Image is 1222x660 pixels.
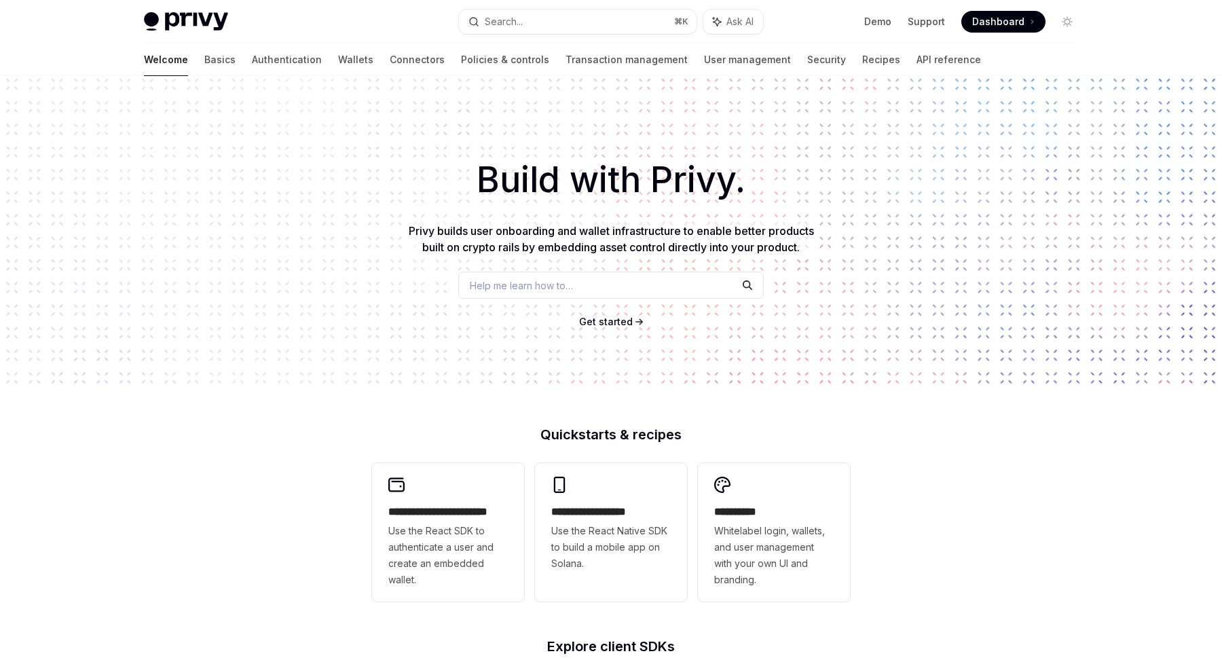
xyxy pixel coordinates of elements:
a: Welcome [144,43,188,76]
h2: Explore client SDKs [372,640,850,653]
img: light logo [144,12,228,31]
span: Help me learn how to… [470,278,573,293]
div: Search... [485,14,523,30]
button: Search...⌘K [459,10,697,34]
a: Authentication [252,43,322,76]
a: Wallets [338,43,373,76]
a: Dashboard [961,11,1045,33]
button: Toggle dark mode [1056,11,1078,33]
a: **** **** **** ***Use the React Native SDK to build a mobile app on Solana. [535,463,687,602]
button: Ask AI [703,10,763,34]
a: Support [908,15,945,29]
a: Recipes [862,43,900,76]
a: Demo [864,15,891,29]
a: Transaction management [566,43,688,76]
h2: Quickstarts & recipes [372,428,850,441]
a: Get started [579,315,633,329]
a: User management [704,43,791,76]
a: Basics [204,43,236,76]
span: Get started [579,316,633,327]
a: API reference [916,43,981,76]
span: Use the React Native SDK to build a mobile app on Solana. [551,523,671,572]
a: Security [807,43,846,76]
span: Dashboard [972,15,1024,29]
span: Whitelabel login, wallets, and user management with your own UI and branding. [714,523,834,588]
span: Ask AI [726,15,754,29]
a: Connectors [390,43,445,76]
a: **** *****Whitelabel login, wallets, and user management with your own UI and branding. [698,463,850,602]
span: ⌘ K [674,16,688,27]
h1: Build with Privy. [22,153,1200,206]
span: Use the React SDK to authenticate a user and create an embedded wallet. [388,523,508,588]
a: Policies & controls [461,43,549,76]
span: Privy builds user onboarding and wallet infrastructure to enable better products built on crypto ... [409,224,814,254]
